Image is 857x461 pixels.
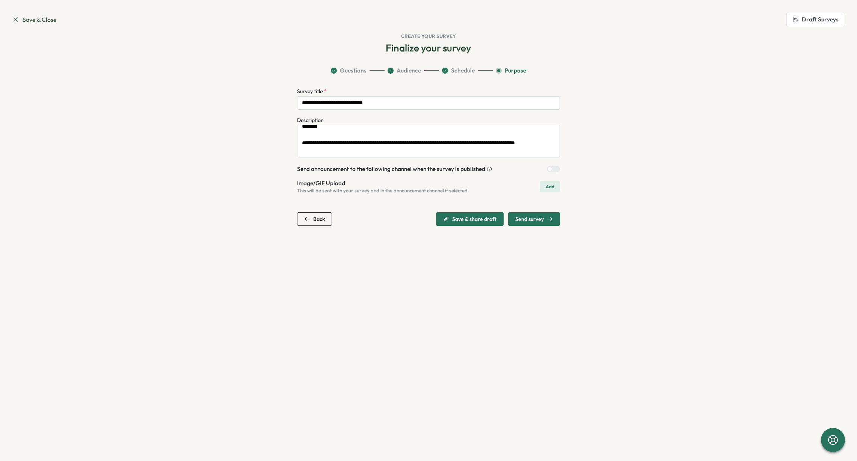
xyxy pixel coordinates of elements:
span: Audience [397,67,421,75]
p: Image/GIF Upload [297,179,468,187]
h2: Finalize your survey [386,41,471,54]
button: Save & share draft [436,212,504,226]
span: Send survey [515,216,544,222]
span: Questions [340,67,367,75]
button: Add [540,181,560,192]
span: Add [546,181,554,192]
div: Send announcement to the following channel when the survey is published [297,165,492,173]
div: Description [297,116,324,125]
button: Schedule [442,67,493,75]
a: Save & Close [12,15,57,24]
button: Draft Surveys [786,12,845,27]
button: Send survey [508,212,560,226]
button: Back [297,212,332,226]
span: Survey title [297,88,324,95]
p: This will be sent with your survey and in the announcement channel if selected [297,187,468,194]
button: Questions [331,67,385,75]
span: Back [313,216,325,222]
span: Save & share draft [452,216,496,222]
span: Schedule [451,67,475,75]
button: Audience [388,67,439,75]
h1: Create your survey [12,33,845,40]
span: Purpose [505,67,526,75]
button: Purpose [496,67,526,75]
